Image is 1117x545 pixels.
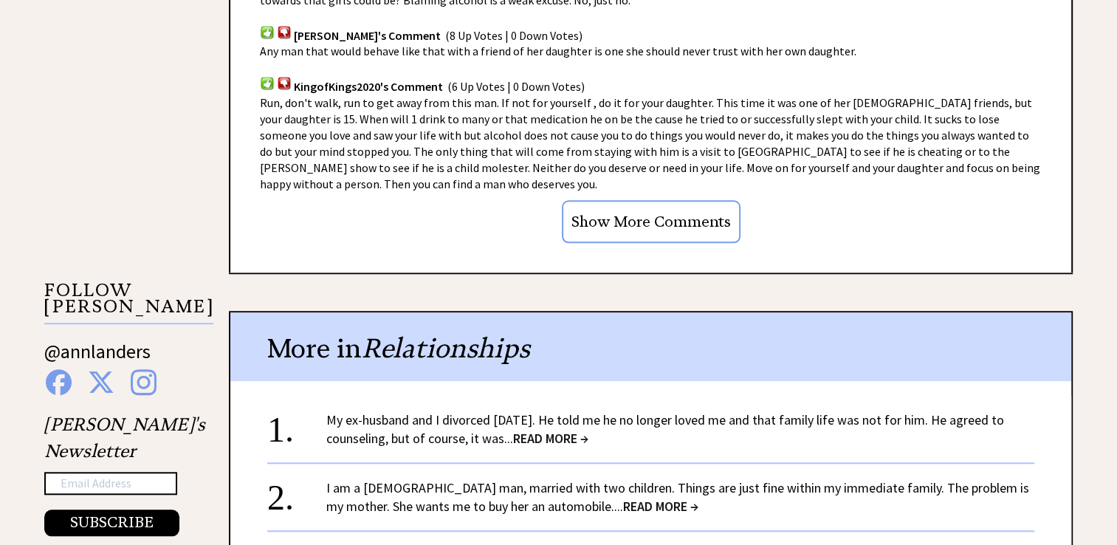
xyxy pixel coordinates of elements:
span: KingofKings2020's Comment [294,78,443,93]
span: Run, don't walk, run to get away from this man. If not for yourself , do it for your daughter. Th... [260,95,1040,191]
p: FOLLOW [PERSON_NAME] [44,282,213,324]
img: votup.png [260,25,275,39]
a: @annlanders [44,339,151,378]
input: Show More Comments [562,200,740,243]
a: My ex-husband and I divorced [DATE]. He told me he no longer loved me and that family life was no... [326,411,1004,447]
img: instagram%20blue.png [131,369,157,395]
img: votup.png [260,76,275,90]
span: READ MORE → [513,430,588,447]
img: votdown.png [277,25,292,39]
input: Email Address [44,472,177,496]
span: Relationships [362,332,530,365]
span: (8 Up Votes | 0 Down Votes) [445,27,582,42]
div: More in [230,312,1071,381]
img: votdown.png [277,76,292,90]
img: facebook%20blue.png [46,369,72,395]
img: x%20blue.png [88,369,114,395]
span: READ MORE → [623,498,698,515]
div: [PERSON_NAME]'s Newsletter [44,411,205,537]
button: SUBSCRIBE [44,510,179,536]
div: 1. [267,411,326,438]
span: Any man that would behave like that with a friend of her daughter is one she should never trust w... [260,44,856,58]
span: [PERSON_NAME]'s Comment [294,27,441,42]
span: (6 Up Votes | 0 Down Votes) [447,78,585,93]
div: 2. [267,479,326,506]
a: I am a [DEMOGRAPHIC_DATA] man, married with two children. Things are just fine within my immediat... [326,479,1029,515]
